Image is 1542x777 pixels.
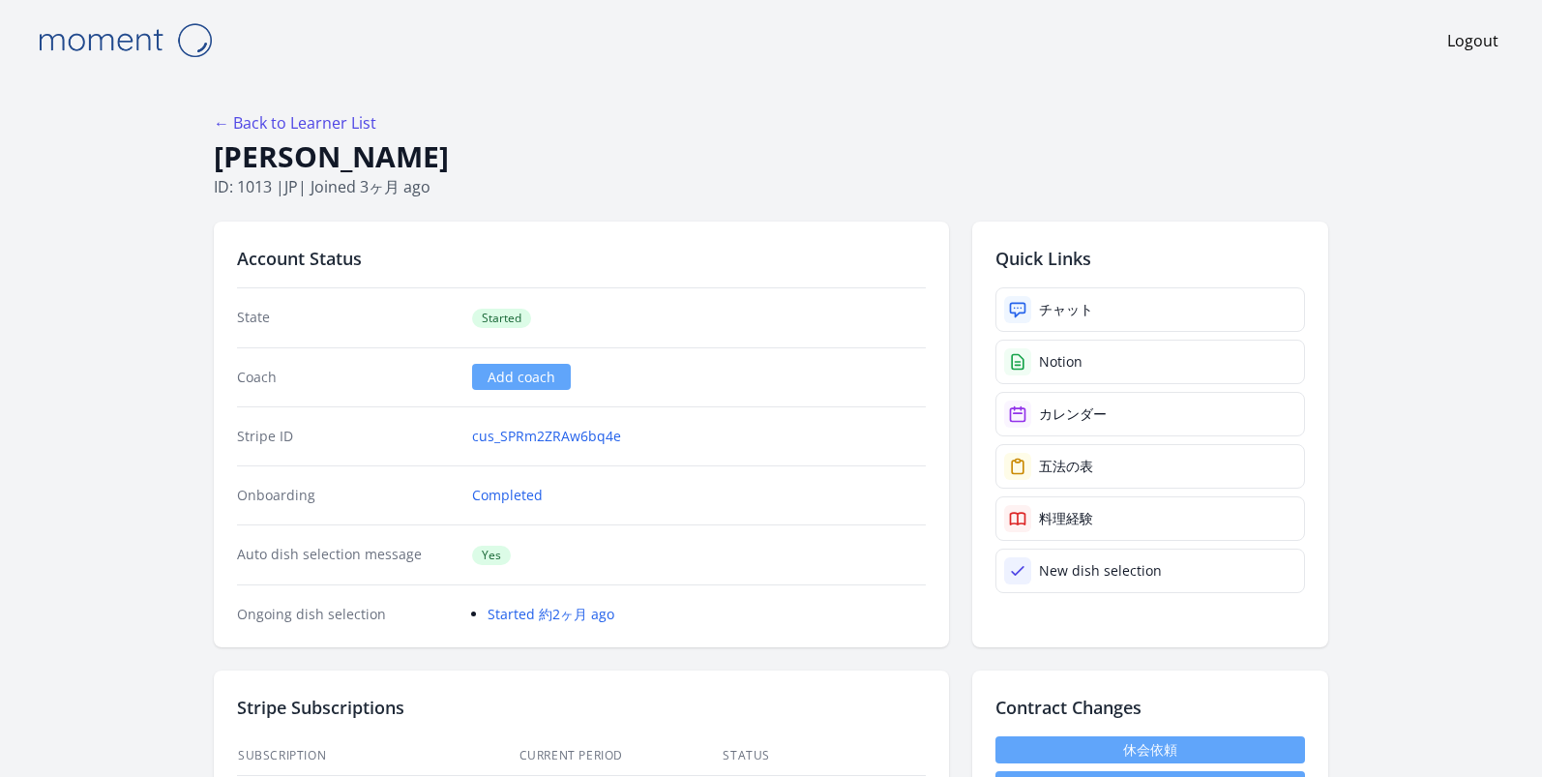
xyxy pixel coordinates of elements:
p: ID: 1013 | | Joined 3ヶ月 ago [214,175,1328,198]
img: Moment [28,15,222,65]
a: 五法の表 [995,444,1305,489]
div: カレンダー [1039,404,1107,424]
dt: Ongoing dish selection [237,605,457,624]
span: Yes [472,546,511,565]
h2: Quick Links [995,245,1305,272]
a: Started 約2ヶ月 ago [488,605,614,623]
h1: [PERSON_NAME] [214,138,1328,175]
div: Notion [1039,352,1082,372]
dt: Stripe ID [237,427,457,446]
a: 料理経験 [995,496,1305,541]
a: Logout [1447,29,1498,52]
a: cus_SPRm2ZRAw6bq4e [472,427,621,446]
a: New dish selection [995,549,1305,593]
th: Subscription [237,736,519,776]
div: 料理経験 [1039,509,1093,528]
span: Started [472,309,531,328]
dt: Coach [237,368,457,387]
a: Notion [995,340,1305,384]
th: Status [722,736,926,776]
a: ← Back to Learner List [214,112,376,134]
a: Add coach [472,364,571,390]
th: Current Period [519,736,723,776]
h2: Stripe Subscriptions [237,694,926,721]
a: Completed [472,486,543,505]
div: New dish selection [1039,561,1162,581]
a: チャット [995,287,1305,332]
dt: Onboarding [237,486,457,505]
dt: Auto dish selection message [237,545,457,565]
span: jp [284,176,298,197]
h2: Account Status [237,245,926,272]
a: 休会依頼 [995,736,1305,763]
div: 五法の表 [1039,457,1093,476]
div: チャット [1039,300,1093,319]
a: カレンダー [995,392,1305,436]
dt: State [237,308,457,328]
h2: Contract Changes [995,694,1305,721]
